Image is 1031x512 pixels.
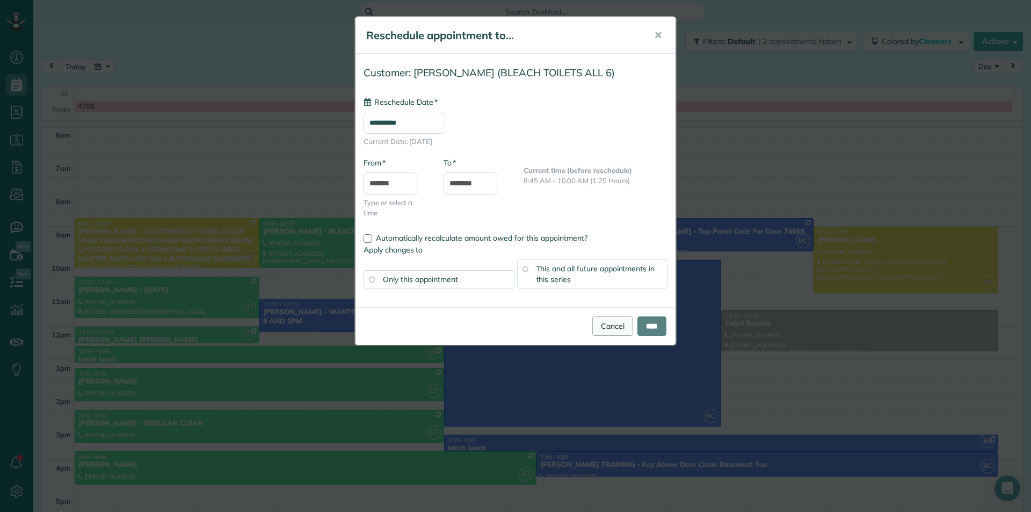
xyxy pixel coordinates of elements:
[364,136,667,147] span: Current Date: [DATE]
[536,264,655,284] span: This and all future appointments in this series
[364,97,438,107] label: Reschedule Date
[383,275,458,284] span: Only this appointment
[522,266,528,271] input: This and all future appointments in this series
[524,166,632,175] b: Current time (before reschedule)
[592,316,633,336] a: Cancel
[444,157,456,168] label: To
[366,28,639,43] h5: Reschedule appointment to...
[364,157,386,168] label: From
[369,277,374,282] input: Only this appointment
[654,29,662,41] span: ✕
[364,244,667,255] label: Apply changes to
[376,233,587,243] span: Automatically recalculate amount owed for this appointment?
[524,176,667,186] p: 8:45 AM - 10:00 AM (1.25 Hours)
[364,67,667,78] h4: Customer: [PERSON_NAME] (BLEACH TOILETS ALL 6)
[364,198,427,218] span: Type or select a time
